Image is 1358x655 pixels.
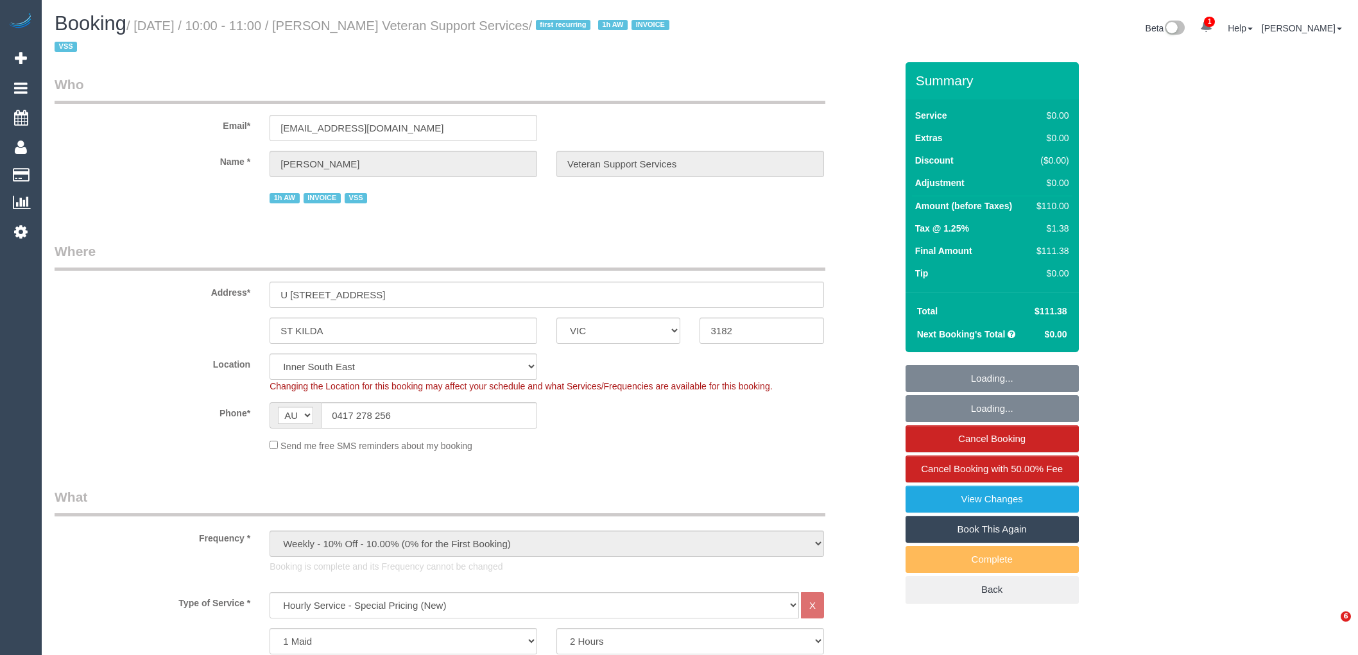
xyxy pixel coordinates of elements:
label: Tip [915,267,929,280]
img: New interface [1164,21,1185,37]
div: ($0.00) [1031,154,1069,167]
span: Booking [55,12,126,35]
p: Booking is complete and its Frequency cannot be changed [270,560,824,573]
div: $0.00 [1031,267,1069,280]
a: Cancel Booking [906,425,1079,452]
label: Extras [915,132,943,144]
input: Post Code* [700,318,823,344]
label: Phone* [45,402,260,420]
span: VSS [55,42,77,52]
label: Tax @ 1.25% [915,222,969,235]
div: $0.00 [1031,132,1069,144]
label: Service [915,109,947,122]
legend: Who [55,75,825,104]
label: Location [45,353,260,371]
div: $1.38 [1031,222,1069,235]
span: 1 [1204,17,1215,27]
span: $111.38 [1035,306,1067,316]
span: Send me free SMS reminders about my booking [280,441,472,451]
span: first recurring [536,20,590,30]
label: Adjustment [915,176,965,189]
label: Email* [45,115,260,132]
label: Final Amount [915,244,972,257]
small: / [DATE] / 10:00 - 11:00 / [PERSON_NAME] Veteran Support Services [55,19,673,55]
label: Address* [45,282,260,299]
input: Last Name* [556,151,824,177]
a: Cancel Booking with 50.00% Fee [906,455,1079,482]
label: Frequency * [45,527,260,545]
a: Help [1228,23,1253,33]
a: Back [906,576,1079,603]
a: 1 [1194,13,1219,41]
input: Suburb* [270,318,537,344]
a: Beta [1146,23,1185,33]
img: Automaid Logo [8,13,33,31]
strong: Total [917,306,938,316]
div: $111.38 [1031,244,1069,257]
strong: Next Booking's Total [917,329,1006,339]
input: Phone* [321,402,537,429]
a: Book This Again [906,516,1079,543]
div: $0.00 [1031,176,1069,189]
a: [PERSON_NAME] [1262,23,1342,33]
iframe: Intercom live chat [1314,611,1345,642]
h3: Summary [916,73,1072,88]
span: 1h AW [598,20,628,30]
legend: What [55,488,825,516]
input: Email* [270,115,537,141]
span: 6 [1341,611,1351,622]
input: First Name* [270,151,537,177]
span: $0.00 [1045,329,1067,339]
div: $0.00 [1031,109,1069,122]
label: Amount (before Taxes) [915,200,1012,212]
label: Type of Service * [45,592,260,609]
span: INVOICE [304,193,341,203]
span: Cancel Booking with 50.00% Fee [921,463,1063,474]
span: VSS [345,193,367,203]
span: Changing the Location for this booking may affect your schedule and what Services/Frequencies are... [270,381,772,391]
label: Discount [915,154,954,167]
legend: Where [55,242,825,271]
span: 1h AW [270,193,299,203]
label: Name * [45,151,260,168]
span: INVOICE [632,20,669,30]
div: $110.00 [1031,200,1069,212]
a: View Changes [906,486,1079,513]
